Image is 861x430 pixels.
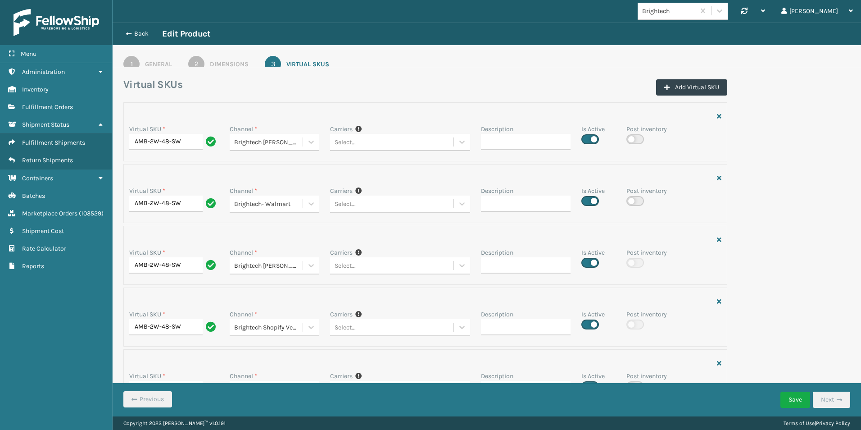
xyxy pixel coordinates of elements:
div: Brightech [642,6,696,16]
div: | [784,416,850,430]
div: Dimensions [210,59,249,69]
label: Carriers [330,186,353,196]
div: 3 [265,56,281,72]
label: Carriers [330,371,353,381]
label: Is Active [581,186,605,196]
label: Channel [230,186,257,196]
div: Brightech [PERSON_NAME] [234,261,304,270]
span: ( 103529 ) [79,210,104,217]
div: Brightech Shopify Verishop [234,323,304,332]
div: Select... [335,199,356,209]
button: Previous [123,391,172,407]
button: Next [813,392,850,408]
div: Select... [335,137,356,147]
label: Description [481,371,513,381]
span: Shipment Status [22,121,69,128]
span: Rate Calculator [22,245,66,252]
label: Is Active [581,310,605,319]
div: Virtual SKUs [286,59,329,69]
div: 1 [123,56,140,72]
button: Back [121,30,162,38]
label: Description [481,248,513,257]
label: Description [481,310,513,319]
span: Shipment Cost [22,227,64,235]
h3: Edit Product [162,28,210,39]
label: Is Active [581,248,605,257]
label: Virtual SKU [129,124,165,134]
label: Is Active [581,371,605,381]
label: Post inventory [626,124,667,134]
span: Containers [22,174,53,182]
label: Virtual SKU [129,371,165,381]
div: Brightech- Walmart [234,199,304,209]
button: Save [780,392,810,408]
div: 2 [188,56,204,72]
label: Post inventory [626,186,667,196]
label: Channel [230,310,257,319]
label: Carriers [330,310,353,319]
label: Description [481,124,513,134]
label: Post inventory [626,248,667,257]
label: Virtual SKU [129,248,165,257]
div: Brightech [PERSON_NAME] Home [234,137,304,147]
button: Add Virtual SKU [656,79,727,96]
a: Terms of Use [784,420,815,426]
a: Privacy Policy [816,420,850,426]
label: Carriers [330,124,353,134]
span: Menu [21,50,36,58]
span: Reports [22,262,44,270]
label: Channel [230,248,257,257]
label: Channel [230,124,257,134]
div: General [145,59,172,69]
label: Virtual SKU [129,186,165,196]
label: Post inventory [626,310,667,319]
span: Return Shipments [22,156,73,164]
span: Fulfillment Orders [22,103,73,111]
div: Select... [335,323,356,332]
div: Select... [335,261,356,270]
span: Administration [22,68,65,76]
label: Description [481,186,513,196]
label: Is Active [581,124,605,134]
label: Virtual SKU [129,310,165,319]
p: Copyright 2023 [PERSON_NAME]™ v 1.0.191 [123,416,226,430]
img: logo [14,9,99,36]
h3: Virtual SKUs [123,78,182,91]
label: Carriers [330,248,353,257]
span: Fulfillment Shipments [22,139,85,146]
span: Inventory [22,86,49,93]
label: Post inventory [626,371,667,381]
span: Batches [22,192,45,200]
span: Marketplace Orders [22,210,77,217]
label: Channel [230,371,257,381]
